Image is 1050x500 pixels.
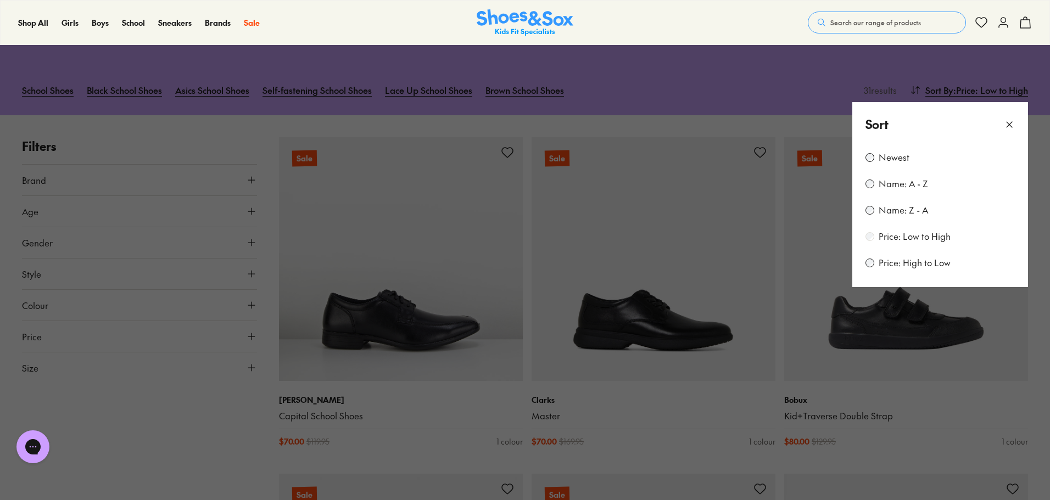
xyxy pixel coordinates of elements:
[879,204,928,216] label: Name: Z - A
[879,151,909,164] label: Newest
[205,17,231,29] a: Brands
[18,17,48,28] span: Shop All
[808,12,966,33] button: Search our range of products
[477,9,573,36] img: SNS_Logo_Responsive.svg
[92,17,109,28] span: Boys
[158,17,192,28] span: Sneakers
[830,18,921,27] span: Search our range of products
[865,115,889,133] p: Sort
[477,9,573,36] a: Shoes & Sox
[158,17,192,29] a: Sneakers
[92,17,109,29] a: Boys
[18,17,48,29] a: Shop All
[879,178,928,190] label: Name: A - Z
[244,17,260,28] span: Sale
[879,231,951,243] label: Price: Low to High
[11,426,55,467] iframe: Gorgias live chat messenger
[62,17,79,28] span: Girls
[244,17,260,29] a: Sale
[879,257,951,269] label: Price: High to Low
[122,17,145,29] a: School
[122,17,145,28] span: School
[205,17,231,28] span: Brands
[62,17,79,29] a: Girls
